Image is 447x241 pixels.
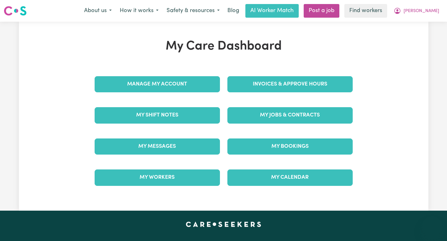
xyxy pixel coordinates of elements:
a: My Shift Notes [95,107,220,123]
a: My Jobs & Contracts [227,107,353,123]
button: Safety & resources [163,4,224,17]
span: [PERSON_NAME] [404,8,439,15]
a: Post a job [304,4,339,18]
a: My Calendar [227,169,353,186]
a: My Messages [95,138,220,155]
h1: My Care Dashboard [91,39,356,54]
button: About us [80,4,116,17]
a: Invoices & Approve Hours [227,76,353,92]
a: My Bookings [227,138,353,155]
a: AI Worker Match [245,4,299,18]
a: Find workers [344,4,387,18]
a: Manage My Account [95,76,220,92]
a: Careseekers home page [186,222,261,227]
a: My Workers [95,169,220,186]
iframe: Button to launch messaging window [422,216,442,236]
button: My Account [390,4,443,17]
a: Blog [224,4,243,18]
button: How it works [116,4,163,17]
img: Careseekers logo [4,5,27,16]
a: Careseekers logo [4,4,27,18]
